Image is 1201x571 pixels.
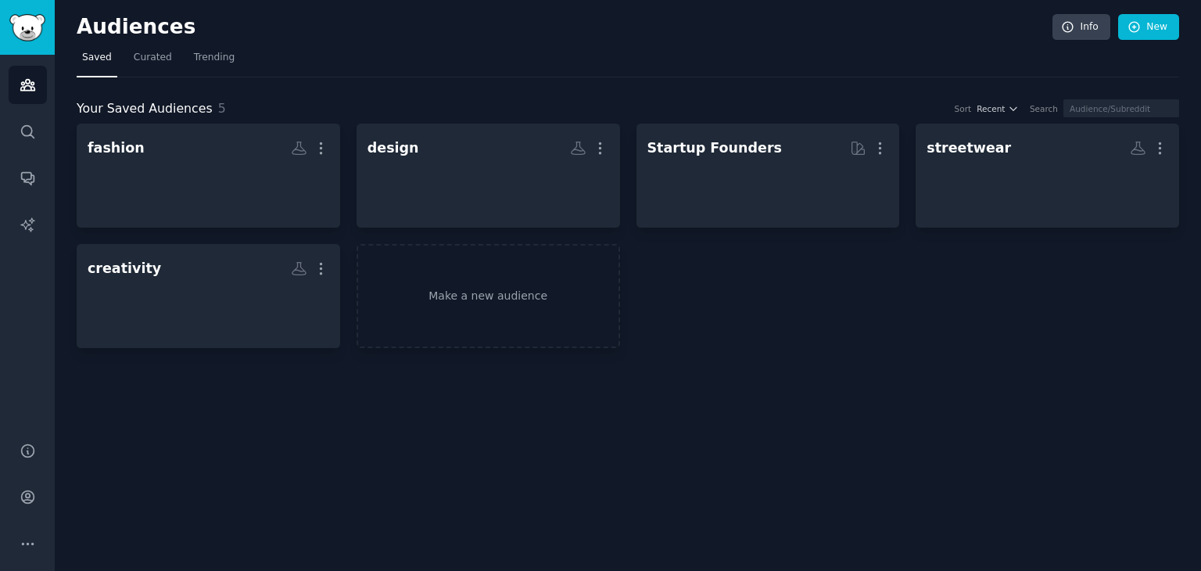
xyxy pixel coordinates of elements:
a: creativity [77,244,340,348]
div: creativity [88,259,161,278]
a: Curated [128,45,177,77]
a: fashion [77,124,340,228]
h2: Audiences [77,15,1052,40]
a: Startup Founders [636,124,900,228]
button: Recent [977,103,1019,114]
div: Search [1030,103,1058,114]
a: streetwear [916,124,1179,228]
div: design [367,138,419,158]
div: Startup Founders [647,138,782,158]
a: Trending [188,45,240,77]
a: Make a new audience [357,244,620,348]
span: 5 [218,101,226,116]
span: Curated [134,51,172,65]
a: New [1118,14,1179,41]
div: fashion [88,138,145,158]
span: Recent [977,103,1005,114]
img: GummySearch logo [9,14,45,41]
a: Info [1052,14,1110,41]
div: streetwear [927,138,1011,158]
span: Your Saved Audiences [77,99,213,119]
span: Saved [82,51,112,65]
input: Audience/Subreddit [1063,99,1179,117]
a: design [357,124,620,228]
div: Sort [955,103,972,114]
span: Trending [194,51,235,65]
a: Saved [77,45,117,77]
